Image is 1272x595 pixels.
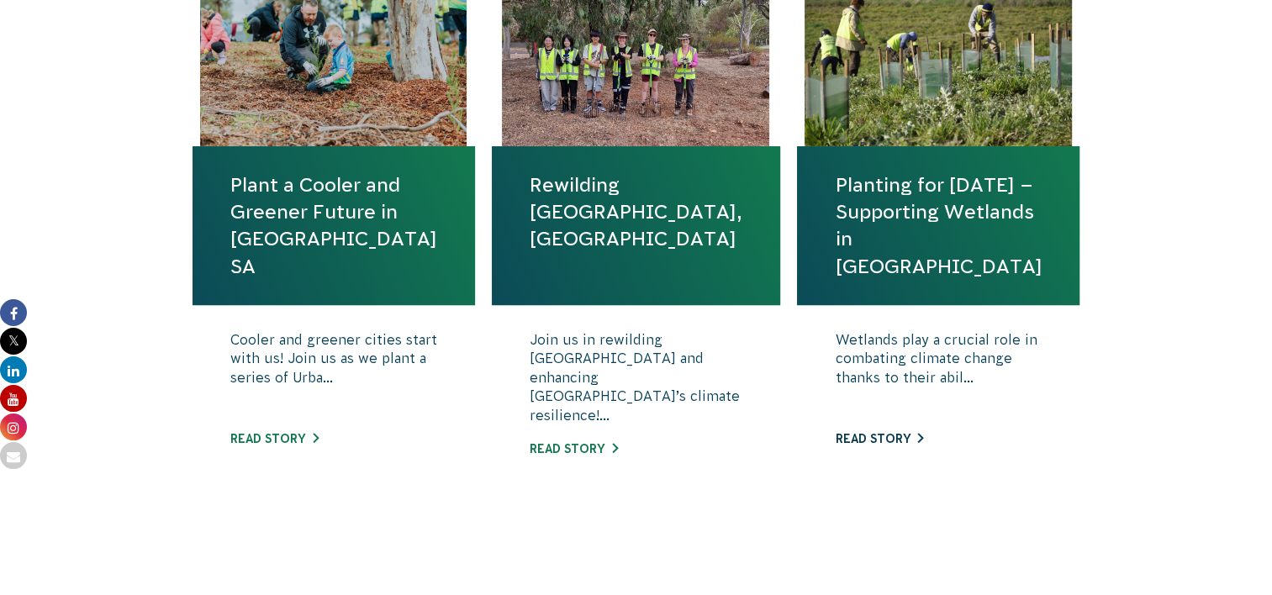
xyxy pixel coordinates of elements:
a: Rewilding [GEOGRAPHIC_DATA], [GEOGRAPHIC_DATA] [530,171,742,253]
p: Wetlands play a crucial role in combating climate change thanks to their abil... [835,330,1042,414]
p: Cooler and greener cities start with us! Join us as we plant a series of Urba... [230,330,437,414]
a: Plant a Cooler and Greener Future in [GEOGRAPHIC_DATA] SA [230,171,437,280]
a: Read story [530,442,618,455]
a: Read story [230,432,319,445]
p: Join us in rewilding [GEOGRAPHIC_DATA] and enhancing [GEOGRAPHIC_DATA]’s climate resilience!... [530,330,742,424]
a: Read story [835,432,923,445]
a: Planting for [DATE] – Supporting Wetlands in [GEOGRAPHIC_DATA] [835,171,1042,280]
